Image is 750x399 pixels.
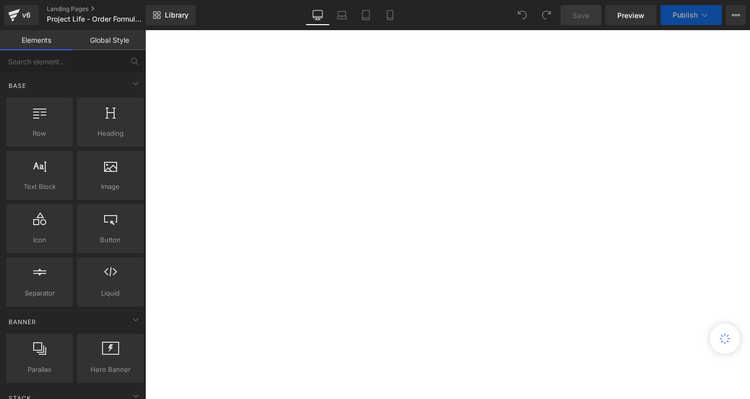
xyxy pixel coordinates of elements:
[47,5,161,13] a: Landing Pages
[80,364,141,375] span: Hero Banner
[512,5,532,25] button: Undo
[9,364,70,375] span: Parallax
[8,317,37,327] span: Banner
[165,11,189,20] span: Library
[726,5,746,25] button: More
[9,181,70,192] span: Text Block
[661,5,722,25] button: Publish
[617,10,644,21] span: Preview
[354,5,378,25] a: Tablet
[9,288,70,298] span: Separator
[9,235,70,245] span: Icon
[80,288,141,298] span: Liquid
[673,11,698,19] span: Publish
[306,5,330,25] a: Desktop
[73,30,146,50] a: Global Style
[536,5,556,25] button: Redo
[330,5,354,25] a: Laptop
[8,81,27,90] span: Base
[80,128,141,139] span: Heading
[80,235,141,245] span: Button
[47,15,142,23] span: Project Life - Order Formula A
[80,181,141,192] span: Image
[146,5,196,25] a: New Library
[20,9,33,22] div: v6
[378,5,402,25] a: Mobile
[573,10,589,21] span: Save
[4,5,39,25] a: v6
[605,5,657,25] a: Preview
[9,128,70,139] span: Row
